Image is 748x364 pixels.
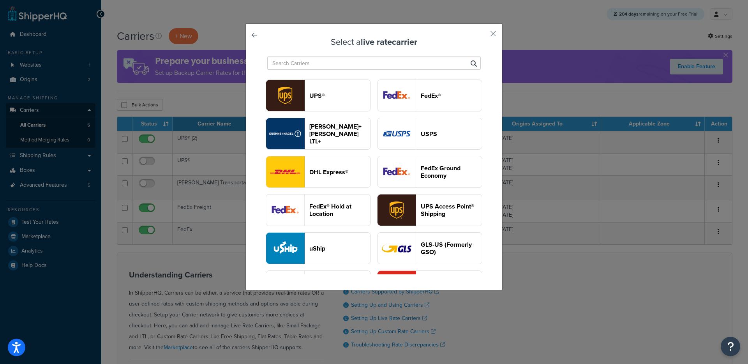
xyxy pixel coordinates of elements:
img: abfFreight logo [266,271,304,302]
button: gso logoGLS-US (Formerly GSO) [377,232,482,264]
header: FedEx® [421,92,482,99]
header: FedEx® Hold at Location [309,203,370,217]
img: fastwayv2 logo [378,271,416,302]
button: accessPoint logoUPS Access Point® Shipping [377,194,482,226]
img: smartPost logo [378,156,416,187]
img: ups logo [266,80,304,111]
button: usps logoUSPS [377,118,482,150]
header: [PERSON_NAME]+[PERSON_NAME] LTL+ [309,123,370,145]
button: ups logoUPS® [266,80,371,111]
header: uShip [309,245,370,252]
header: USPS [421,130,482,138]
img: fedEx logo [378,80,416,111]
button: smartPost logoFedEx Ground Economy [377,156,482,188]
header: UPS® [309,92,370,99]
button: dhl logoDHL Express® [266,156,371,188]
img: uShip logo [266,233,304,264]
button: fastwayv2 logo [377,270,482,302]
button: abfFreight logo [266,270,371,302]
button: fedExLocation logoFedEx® Hold at Location [266,194,371,226]
button: uShip logouShip [266,232,371,264]
img: accessPoint logo [378,194,416,226]
img: dhl logo [266,156,304,187]
header: GLS-US (Formerly GSO) [421,241,482,256]
img: fedExLocation logo [266,194,304,226]
img: usps logo [378,118,416,149]
header: DHL Express® [309,168,370,176]
button: reTransFreight logo[PERSON_NAME]+[PERSON_NAME] LTL+ [266,118,371,150]
button: Open Resource Center [721,337,740,356]
input: Search Carriers [267,57,481,70]
button: fedEx logoFedEx® [377,80,482,111]
h3: Select a [265,37,483,47]
img: gso logo [378,233,416,264]
img: reTransFreight logo [266,118,304,149]
header: UPS Access Point® Shipping [421,203,482,217]
strong: live rate carrier [361,35,417,48]
header: FedEx Ground Economy [421,164,482,179]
